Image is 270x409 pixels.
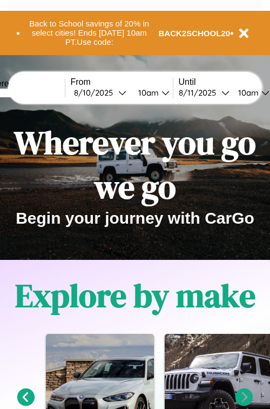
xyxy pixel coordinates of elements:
button: Back to School savings of 20% in select cities! Ends [DATE] 10am PT.Use code: [20,16,159,50]
button: 8/10/2025 [71,87,130,98]
label: From [71,77,173,87]
div: 10am [133,88,161,98]
div: 8 / 10 / 2025 [74,88,118,98]
div: 10am [233,88,261,98]
b: BACK2SCHOOL20 [159,29,231,38]
h1: Explore by make [15,273,255,318]
div: 8 / 11 / 2025 [179,88,221,98]
button: 10am [130,87,173,98]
